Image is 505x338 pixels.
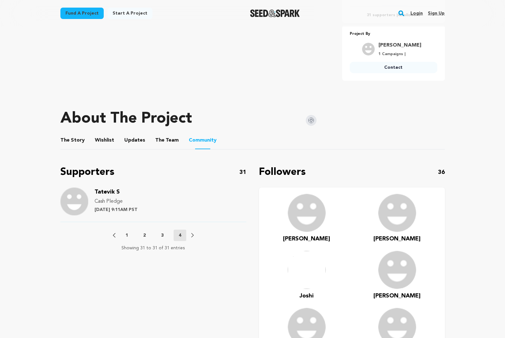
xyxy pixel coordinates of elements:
img: user.png [288,194,326,232]
button: 4 [174,230,186,241]
img: ACg8ocLHBafGU5dkitRVCHPYByXnn2Y7slkpd1LUGN51iUe93r-n=s96-c [288,251,326,289]
span: Team [155,137,179,144]
a: Sign up [428,8,445,18]
span: The [60,137,70,144]
p: 3 [161,232,163,239]
a: Tatevik S [95,190,120,195]
span: Community [189,137,217,144]
a: Goto Tara Baghdassarian profile [379,41,421,49]
p: 1 [126,232,128,239]
button: 3 [156,232,169,239]
img: Seed&Spark Instagram Icon [306,115,317,126]
h1: About The Project [60,111,192,126]
img: Support Image [60,188,88,215]
img: user.png [362,43,375,55]
p: Cash Pledge [95,198,138,205]
button: 2 [138,232,151,239]
img: user.png [378,194,416,232]
img: user.png [378,251,416,289]
p: Supporters [60,165,114,180]
p: Followers [259,165,306,180]
p: 31 [239,168,246,177]
p: Project By [350,30,437,38]
a: [PERSON_NAME] [373,291,421,300]
span: Story [60,137,85,144]
a: Seed&Spark Homepage [250,10,300,17]
p: 4 [179,232,181,239]
span: [PERSON_NAME] [283,236,330,242]
p: Showing 31 to 31 of 31 entries [121,245,185,251]
a: Login [410,8,423,18]
p: [DATE] 9:11AM PST [95,207,138,213]
button: 1 [120,232,133,239]
img: Seed&Spark Logo Dark Mode [250,10,300,17]
span: [PERSON_NAME] [373,293,421,299]
span: Updates [124,137,145,144]
a: Fund a project [60,8,104,19]
span: Joshi [299,293,314,299]
a: [PERSON_NAME] [283,234,330,243]
span: The [155,137,164,144]
span: Wishlist [95,137,114,144]
a: Contact [350,62,437,73]
a: Start a project [108,8,152,19]
span: [PERSON_NAME] [373,236,421,242]
a: [PERSON_NAME] [373,234,421,243]
p: 1 Campaigns | [379,52,421,57]
p: 36 [438,168,445,177]
p: 2 [143,232,146,239]
a: Joshi [299,291,314,300]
